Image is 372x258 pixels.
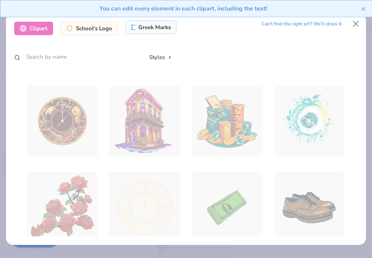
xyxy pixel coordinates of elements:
div: School's Logo [61,22,118,35]
button: Close [349,16,363,31]
div: Can’t find the right art? We’ll draw it. [261,18,343,31]
div: Greek Marks [125,21,176,34]
input: Search by name [14,50,134,64]
div: You can edit every element in each clipart, including the text! [6,4,361,13]
div: Clipart [14,22,53,35]
button: Styles [141,50,180,64]
button: close [361,4,366,13]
